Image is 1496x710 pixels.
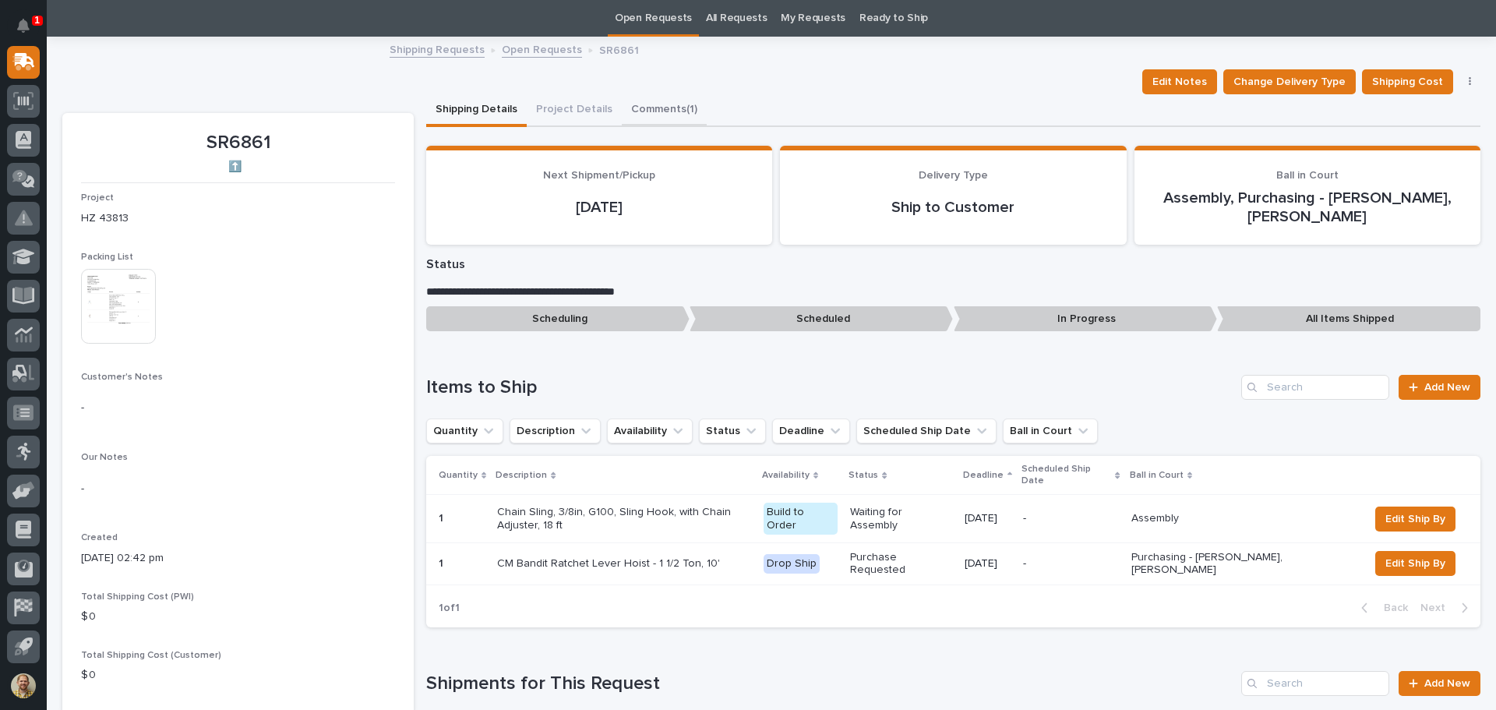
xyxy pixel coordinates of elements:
[510,419,601,443] button: Description
[1374,601,1408,615] span: Back
[426,543,1480,585] tr: 11 CM Bandit Ratchet Lever Hoist - 1 1/2 Ton, 10'Drop ShipPurchase Requested[DATE]-Purchasing - [...
[426,495,1480,543] tr: 11 Chain Sling, 3/8in, G100, Sling Hook, with Chain Adjuster, 18 ftBuild to OrderWaiting for Asse...
[81,193,114,203] span: Project
[1217,306,1480,332] p: All Items Shipped
[1021,461,1112,489] p: Scheduled Ship Date
[963,467,1004,484] p: Deadline
[1424,678,1470,689] span: Add New
[7,669,40,702] button: users-avatar
[856,419,997,443] button: Scheduled Ship Date
[497,506,751,532] p: Chain Sling, 3/8in, G100, Sling Hook, with Chain Adjuster, 18 ft
[954,306,1217,332] p: In Progress
[764,503,838,535] div: Build to Order
[1372,72,1443,91] span: Shipping Cost
[764,554,820,574] div: Drop Ship
[439,554,446,570] p: 1
[81,550,395,567] p: [DATE] 02:42 pm
[527,94,622,127] button: Project Details
[1276,170,1339,181] span: Ball in Court
[1399,671,1480,696] a: Add New
[772,419,850,443] button: Deadline
[426,589,472,627] p: 1 of 1
[599,41,639,58] p: SR6861
[496,467,547,484] p: Description
[1420,601,1455,615] span: Next
[81,667,395,684] p: $ 0
[34,15,40,26] p: 1
[1362,69,1453,94] button: Shipping Cost
[81,533,118,542] span: Created
[426,306,690,332] p: Scheduling
[7,9,40,42] button: Notifications
[1131,512,1357,525] p: Assembly
[965,512,1011,525] p: [DATE]
[1424,382,1470,393] span: Add New
[390,40,485,58] a: Shipping Requests
[81,373,163,382] span: Customer's Notes
[81,453,128,462] span: Our Notes
[426,673,1235,695] h1: Shipments for This Request
[1241,671,1389,696] input: Search
[81,481,395,497] p: -
[1233,72,1346,91] span: Change Delivery Type
[439,467,478,484] p: Quantity
[81,651,221,660] span: Total Shipping Cost (Customer)
[439,509,446,525] p: 1
[81,609,395,625] p: $ 0
[919,170,988,181] span: Delivery Type
[965,557,1011,570] p: [DATE]
[81,132,395,154] p: SR6861
[445,198,753,217] p: [DATE]
[81,161,389,174] p: ⬆️
[1130,467,1184,484] p: Ball in Court
[426,94,527,127] button: Shipping Details
[426,419,503,443] button: Quantity
[607,419,693,443] button: Availability
[426,257,1480,272] p: Status
[622,94,707,127] button: Comments (1)
[849,467,878,484] p: Status
[1223,69,1356,94] button: Change Delivery Type
[1349,601,1414,615] button: Back
[1152,72,1207,91] span: Edit Notes
[1414,601,1480,615] button: Next
[799,198,1107,217] p: Ship to Customer
[1399,375,1480,400] a: Add New
[1023,512,1119,525] p: -
[1241,375,1389,400] input: Search
[1375,507,1455,532] button: Edit Ship By
[690,306,953,332] p: Scheduled
[1153,189,1462,226] p: Assembly, Purchasing - [PERSON_NAME], [PERSON_NAME]
[762,467,810,484] p: Availability
[699,419,766,443] button: Status
[81,400,395,416] p: -
[850,506,951,532] p: Waiting for Assembly
[1142,69,1217,94] button: Edit Notes
[426,376,1235,399] h1: Items to Ship
[1131,551,1357,578] p: Purchasing - [PERSON_NAME], [PERSON_NAME]
[81,210,395,227] p: HZ 43813
[543,170,655,181] span: Next Shipment/Pickup
[497,557,751,570] p: CM Bandit Ratchet Lever Hoist - 1 1/2 Ton, 10'
[1003,419,1098,443] button: Ball in Court
[850,551,951,578] p: Purchase Requested
[502,40,582,58] a: Open Requests
[81,253,133,262] span: Packing List
[81,592,194,602] span: Total Shipping Cost (PWI)
[19,19,40,44] div: Notifications1
[1023,557,1119,570] p: -
[1385,510,1445,528] span: Edit Ship By
[1375,551,1455,576] button: Edit Ship By
[1385,554,1445,573] span: Edit Ship By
